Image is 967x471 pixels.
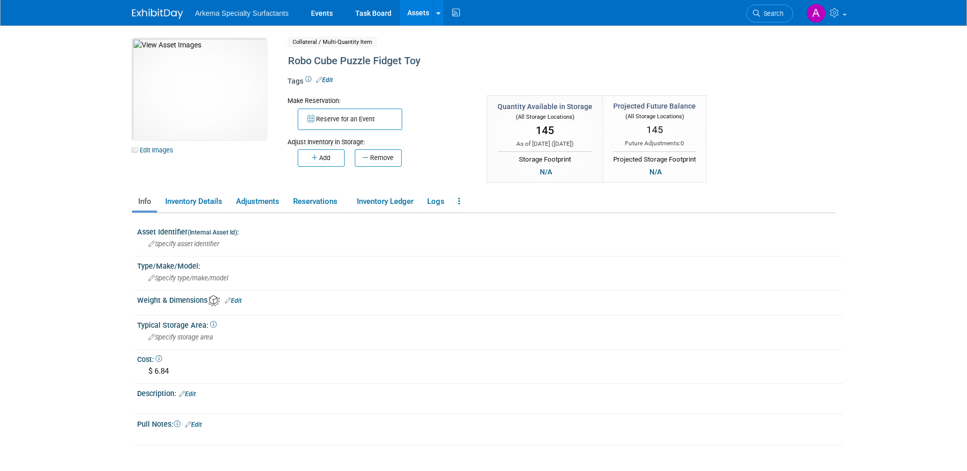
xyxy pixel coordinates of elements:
div: $ 6.84 [145,363,835,379]
a: Edit [185,421,202,428]
a: Adjustments [230,193,285,211]
div: (All Storage Locations) [613,111,696,121]
div: Quantity Available in Storage [498,101,592,112]
div: Make Reservation: [288,95,472,106]
a: Edit [316,76,333,84]
div: Pull Notes: [137,416,843,430]
img: ExhibitDay [132,9,183,19]
a: Edit [179,390,196,398]
div: As of [DATE] ( ) [498,140,592,148]
span: Specify storage area [148,333,213,341]
div: Projected Storage Footprint [613,151,696,165]
a: Edit Images [132,144,177,156]
small: (Internal Asset Id) [188,229,237,236]
span: [DATE] [554,140,571,147]
div: Cost: [137,352,843,364]
div: Future Adjustments: [613,139,696,148]
span: Specify type/make/model [148,274,228,282]
div: Storage Footprint [498,151,592,165]
div: (All Storage Locations) [498,112,592,121]
span: 145 [536,124,554,137]
button: Add [298,149,345,167]
div: Projected Future Balance [613,101,696,111]
img: Asset Weight and Dimensions [208,295,220,306]
div: Type/Make/Model: [137,258,843,271]
span: Typical Storage Area: [137,321,217,329]
span: Specify asset identifier [148,240,219,248]
img: Amanda Pyatt [806,4,826,23]
div: Weight & Dimensions [137,293,843,306]
a: Search [746,5,793,22]
button: Reserve for an Event [298,109,402,130]
div: Asset Identifier : [137,224,843,237]
div: Robo Cube Puzzle Fidget Toy [284,52,751,70]
a: Edit [225,297,242,304]
img: View Asset Images [132,38,267,140]
div: N/A [537,166,555,177]
div: Tags [288,76,751,93]
a: Inventory Ledger [351,193,419,211]
span: 0 [681,140,684,147]
button: Remove [355,149,402,167]
div: Description: [137,386,843,399]
span: Arkema Specialty Surfactants [195,9,289,17]
a: Logs [421,193,450,211]
span: Search [760,10,783,17]
span: Collateral / Multi-Quantity Item [288,37,377,47]
a: Reservations [287,193,349,211]
span: 145 [646,124,663,136]
a: Inventory Details [159,193,228,211]
a: Info [132,193,157,211]
div: Adjust Inventory in Storage: [288,130,472,147]
div: N/A [646,166,665,177]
